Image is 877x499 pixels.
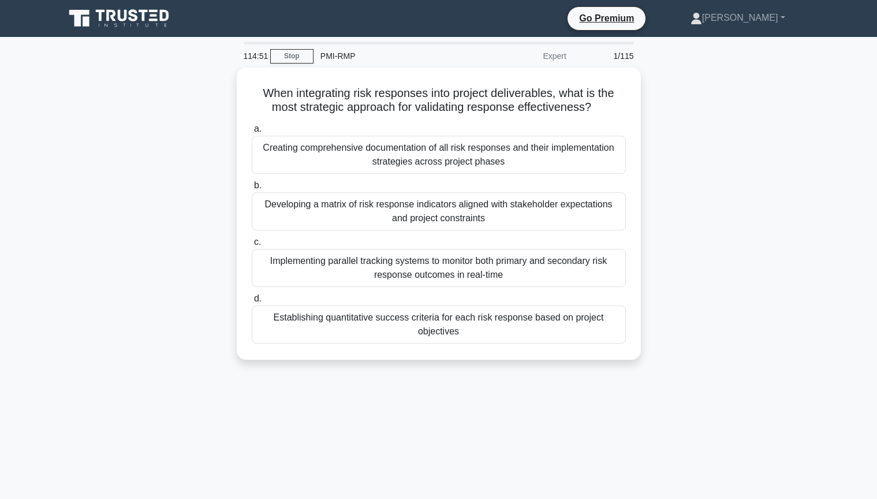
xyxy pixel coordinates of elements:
a: Go Premium [572,11,641,25]
div: Implementing parallel tracking systems to monitor both primary and secondary risk response outcom... [252,249,626,287]
a: Stop [270,49,314,64]
div: Creating comprehensive documentation of all risk responses and their implementation strategies ac... [252,136,626,174]
span: c. [254,237,261,247]
div: Expert [472,44,573,68]
div: PMI-RMP [314,44,472,68]
a: [PERSON_NAME] [663,6,813,29]
span: d. [254,293,262,303]
div: 1/115 [573,44,641,68]
div: Developing a matrix of risk response indicators aligned with stakeholder expectations and project... [252,192,626,230]
span: a. [254,124,262,133]
h5: When integrating risk responses into project deliverables, what is the most strategic approach fo... [251,86,627,115]
div: Establishing quantitative success criteria for each risk response based on project objectives [252,306,626,344]
span: b. [254,180,262,190]
div: 114:51 [237,44,270,68]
